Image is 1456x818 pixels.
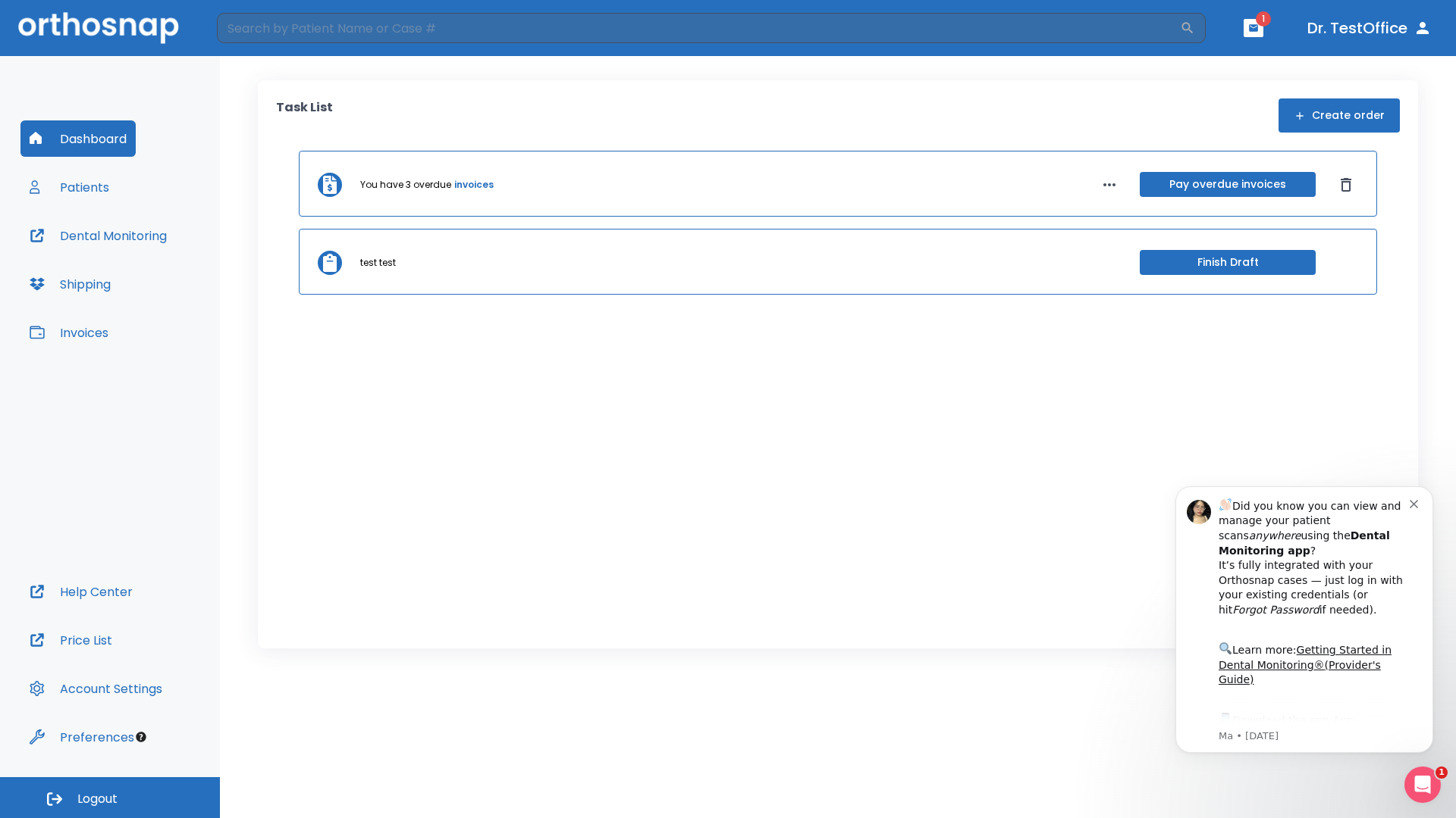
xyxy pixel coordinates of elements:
[66,266,257,279] p: Message from Ma, sent 3w ago
[20,670,171,707] button: Account Settings
[20,314,118,351] button: Invoices
[454,178,494,192] a: invoices
[360,178,451,192] p: You have 3 overdue
[77,791,118,807] span: Logout
[1140,250,1316,275] button: Finish Draft
[276,98,333,133] p: Task List
[1140,172,1316,197] button: Pay overdue invoices
[1153,464,1456,777] iframe: Intercom notifications message
[134,730,148,744] div: Tooltip anchor
[20,120,136,157] button: Dashboard
[1279,98,1400,133] button: Create order
[20,217,176,254] button: Dental Monitoring
[20,622,121,658] button: Price List
[20,266,120,302] button: Shipping
[20,573,142,610] button: Help Center
[217,13,1180,43] input: Search by Patient Name or Case #
[1404,766,1441,803] iframe: Intercom live chat
[20,719,143,755] button: Preferences
[257,33,269,45] button: Dismiss notification
[66,251,201,278] a: App Store
[1301,14,1438,42] button: Dr. TestOffice
[360,256,396,270] p: test test
[1256,11,1271,27] span: 1
[66,247,257,324] div: Download the app: | ​ Let us know if you need help getting started!
[20,169,118,205] button: Patients
[1436,766,1448,779] span: 1
[18,12,179,43] img: Orthosnap
[1334,173,1358,197] button: Dismiss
